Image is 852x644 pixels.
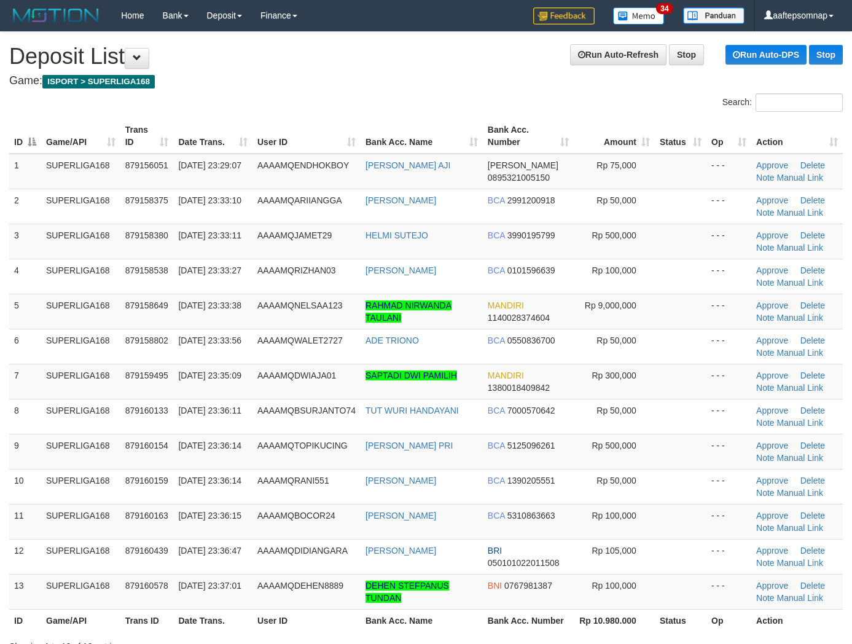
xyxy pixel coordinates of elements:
[777,453,824,463] a: Manual Link
[125,336,168,345] span: 879158802
[488,406,505,415] span: BCA
[756,523,775,533] a: Note
[257,195,342,205] span: AAAAMQARIIANGGA
[488,476,505,485] span: BCA
[365,511,436,520] a: [PERSON_NAME]
[756,278,775,288] a: Note
[756,558,775,568] a: Note
[800,406,825,415] a: Delete
[365,160,450,170] a: [PERSON_NAME] AJI
[9,154,41,189] td: 1
[592,265,636,275] span: Rp 100,000
[488,265,505,275] span: BCA
[756,418,775,428] a: Note
[9,224,41,259] td: 3
[9,6,103,25] img: MOTION_logo.png
[257,371,336,380] span: AAAAMQDWIAJA01
[507,230,555,240] span: Copy 3990195799 to clipboard
[9,364,41,399] td: 7
[120,609,174,632] th: Trans ID
[592,230,636,240] span: Rp 500,000
[533,7,595,25] img: Feedback.jpg
[756,336,788,345] a: Approve
[173,609,252,632] th: Date Trans.
[596,406,636,415] span: Rp 50,000
[800,476,825,485] a: Delete
[41,504,120,539] td: SUPERLIGA168
[365,265,436,275] a: [PERSON_NAME]
[756,230,788,240] a: Approve
[9,434,41,469] td: 9
[756,348,775,358] a: Note
[365,581,449,603] a: DEHEN STEFPANUS TUNDAN
[777,523,824,533] a: Manual Link
[800,441,825,450] a: Delete
[756,593,775,603] a: Note
[488,558,560,568] span: Copy 050101022011508 to clipboard
[9,399,41,434] td: 8
[756,488,775,498] a: Note
[483,609,574,632] th: Bank Acc. Number
[41,119,120,154] th: Game/API: activate to sort column ascending
[706,539,751,574] td: - - -
[504,581,552,591] span: Copy 0767981387 to clipboard
[756,265,788,275] a: Approve
[706,469,751,504] td: - - -
[178,476,241,485] span: [DATE] 23:36:14
[9,75,843,87] h4: Game:
[777,173,824,183] a: Manual Link
[656,3,673,14] span: 34
[596,336,636,345] span: Rp 50,000
[365,476,436,485] a: [PERSON_NAME]
[488,383,550,393] span: Copy 1380018409842 to clipboard
[488,546,502,556] span: BRI
[800,546,825,556] a: Delete
[655,119,706,154] th: Status: activate to sort column ascending
[800,336,825,345] a: Delete
[178,195,241,205] span: [DATE] 23:33:10
[125,371,168,380] span: 879159495
[257,441,348,450] span: AAAAMQTOPIKUCING
[41,224,120,259] td: SUPERLIGA168
[751,119,843,154] th: Action: activate to sort column ascending
[756,546,788,556] a: Approve
[800,300,825,310] a: Delete
[725,45,807,65] a: Run Auto-DPS
[756,195,788,205] a: Approve
[574,609,655,632] th: Rp 10.980.000
[777,383,824,393] a: Manual Link
[777,278,824,288] a: Manual Link
[777,348,824,358] a: Manual Link
[9,539,41,574] td: 12
[585,300,636,310] span: Rp 9,000,000
[41,294,120,329] td: SUPERLIGA168
[9,469,41,504] td: 10
[507,265,555,275] span: Copy 0101596639 to clipboard
[365,300,451,323] a: RAHMAD NIRWANDA TAULANI
[488,173,550,183] span: Copy 0895321005150 to clipboard
[41,574,120,609] td: SUPERLIGA168
[706,224,751,259] td: - - -
[173,119,252,154] th: Date Trans.: activate to sort column ascending
[178,406,241,415] span: [DATE] 23:36:11
[178,160,241,170] span: [DATE] 23:29:07
[592,511,636,520] span: Rp 100,000
[9,329,41,364] td: 6
[257,230,332,240] span: AAAAMQJAMET29
[592,371,636,380] span: Rp 300,000
[706,609,751,632] th: Op
[125,265,168,275] span: 879158538
[655,609,706,632] th: Status
[756,453,775,463] a: Note
[365,230,428,240] a: HELMI SUTEJO
[41,609,120,632] th: Game/API
[120,119,174,154] th: Trans ID: activate to sort column ascending
[178,371,241,380] span: [DATE] 23:35:09
[365,195,436,205] a: [PERSON_NAME]
[125,195,168,205] span: 879158375
[257,581,343,591] span: AAAAMQDEHEN8889
[365,336,419,345] a: ADE TRIONO
[125,511,168,520] span: 879160163
[613,7,665,25] img: Button%20Memo.svg
[706,329,751,364] td: - - -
